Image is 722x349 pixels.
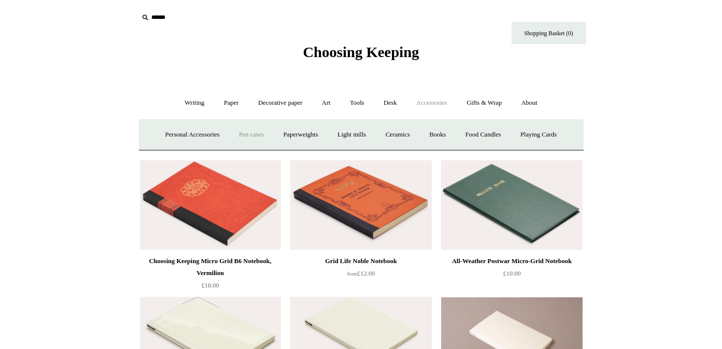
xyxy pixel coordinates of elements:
[142,255,278,279] div: Choosing Keeping Micro Grid B6 Notebook, Vermilion
[441,160,582,250] a: All-Weather Postwar Micro-Grid Notebook All-Weather Postwar Micro-Grid Notebook
[503,270,521,277] span: £10.00
[303,52,419,59] a: Choosing Keeping
[441,255,582,296] a: All-Weather Postwar Micro-Grid Notebook £10.00
[441,160,582,250] img: All-Weather Postwar Micro-Grid Notebook
[420,122,455,148] a: Books
[230,122,272,148] a: Pen cases
[156,122,228,148] a: Personal Accessories
[444,255,580,267] div: All-Weather Postwar Micro-Grid Notebook
[140,255,281,296] a: Choosing Keeping Micro Grid B6 Notebook, Vermilion £18.00
[347,270,375,277] span: £12.00
[303,44,419,60] span: Choosing Keeping
[290,160,431,250] img: Grid Life Noble Notebook
[347,271,357,277] span: from
[458,90,511,116] a: Gifts & Wrap
[290,160,431,250] a: Grid Life Noble Notebook Grid Life Noble Notebook
[328,122,375,148] a: Light mills
[201,281,219,289] span: £18.00
[274,122,327,148] a: Paperweights
[176,90,213,116] a: Writing
[290,255,431,296] a: Grid Life Noble Notebook from£12.00
[512,90,546,116] a: About
[457,122,510,148] a: Food Candles
[313,90,339,116] a: Art
[140,160,281,250] a: Choosing Keeping Micro Grid B6 Notebook, Vermilion Choosing Keeping Micro Grid B6 Notebook, Vermi...
[215,90,248,116] a: Paper
[375,90,406,116] a: Desk
[377,122,419,148] a: Ceramics
[512,122,566,148] a: Playing Cards
[293,255,429,267] div: Grid Life Noble Notebook
[140,160,281,250] img: Choosing Keeping Micro Grid B6 Notebook, Vermilion
[341,90,373,116] a: Tools
[407,90,456,116] a: Accessories
[249,90,311,116] a: Decorative paper
[512,22,586,44] a: Shopping Basket (0)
